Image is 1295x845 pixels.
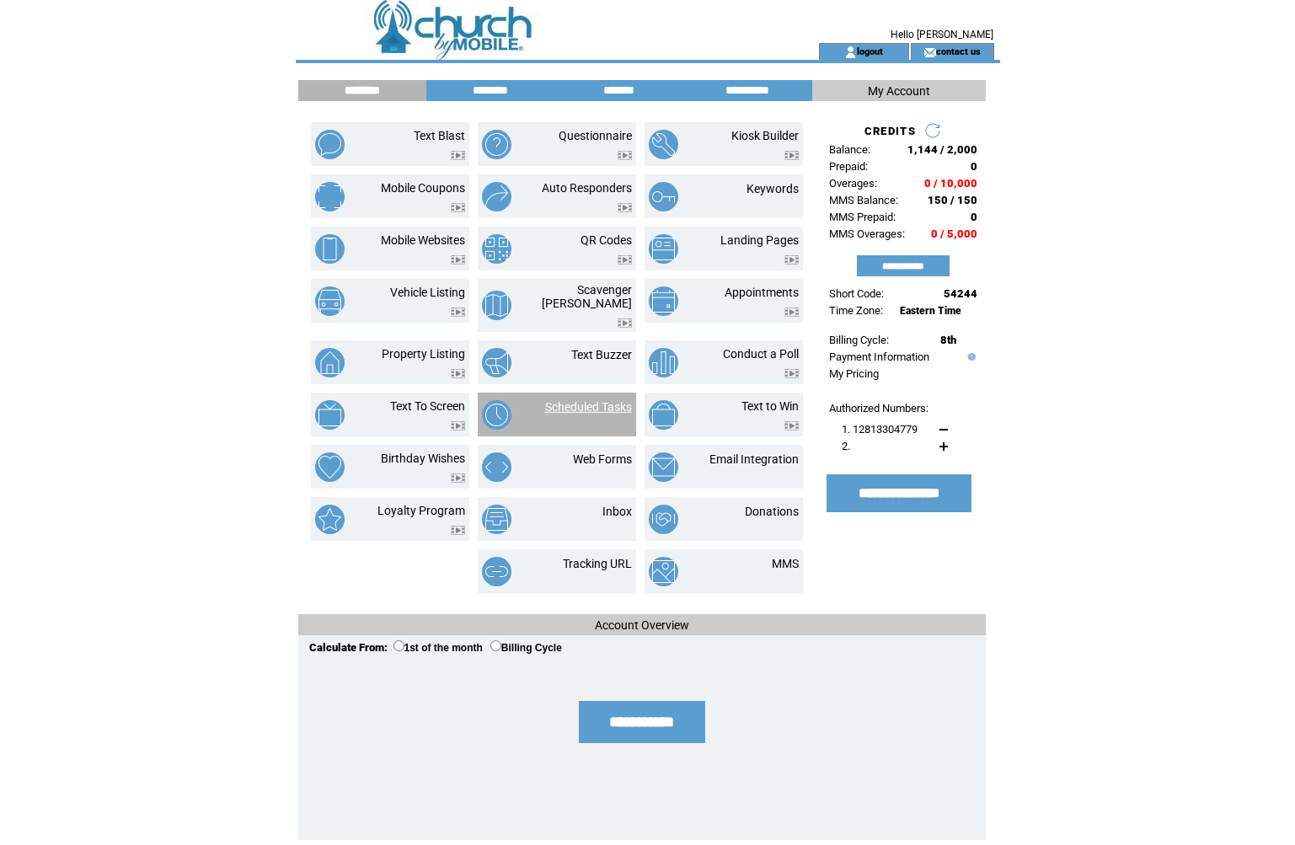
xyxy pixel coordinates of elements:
[857,45,883,56] a: logout
[618,203,632,212] img: video.png
[971,211,977,223] span: 0
[741,399,799,413] a: Text to Win
[649,348,678,377] img: conduct-a-poll.png
[482,452,511,482] img: web-forms.png
[891,29,993,40] span: Hello [PERSON_NAME]
[618,255,632,265] img: video.png
[482,400,511,430] img: scheduled-tasks.png
[482,348,511,377] img: text-buzzer.png
[482,557,511,586] img: tracking-url.png
[784,308,799,317] img: video.png
[382,347,465,361] a: Property Listing
[309,641,388,654] span: Calculate From:
[907,143,977,156] span: 1,144 / 2,000
[451,255,465,265] img: video.png
[451,526,465,535] img: video.png
[618,318,632,328] img: video.png
[381,452,465,465] a: Birthday Wishes
[414,129,465,142] a: Text Blast
[928,194,977,206] span: 150 / 150
[451,369,465,378] img: video.png
[931,227,977,240] span: 0 / 5,000
[784,369,799,378] img: video.png
[581,233,632,247] a: QR Codes
[482,291,511,320] img: scavenger-hunt.png
[315,182,345,211] img: mobile-coupons.png
[573,452,632,466] a: Web Forms
[829,211,896,223] span: MMS Prepaid:
[390,286,465,299] a: Vehicle Listing
[618,151,632,160] img: video.png
[829,143,870,156] span: Balance:
[563,557,632,570] a: Tracking URL
[451,308,465,317] img: video.png
[377,504,465,517] a: Loyalty Program
[315,505,345,534] img: loyalty-program.png
[545,400,632,414] a: Scheduled Tasks
[940,334,956,346] span: 8th
[315,400,345,430] img: text-to-screen.png
[649,557,678,586] img: mms.png
[490,642,562,654] label: Billing Cycle
[451,473,465,483] img: video.png
[971,160,977,173] span: 0
[829,160,868,173] span: Prepaid:
[842,423,918,436] span: 1. 12813304779
[381,233,465,247] a: Mobile Websites
[559,129,632,142] a: Questionnaire
[844,45,857,59] img: account_icon.gif
[451,203,465,212] img: video.png
[482,130,511,159] img: questionnaire.png
[720,233,799,247] a: Landing Pages
[829,367,879,380] a: My Pricing
[936,45,981,56] a: contact us
[725,286,799,299] a: Appointments
[829,350,929,363] a: Payment Information
[923,45,936,59] img: contact_us_icon.gif
[393,642,483,654] label: 1st of the month
[649,505,678,534] img: donations.png
[924,177,977,190] span: 0 / 10,000
[745,505,799,518] a: Donations
[451,421,465,431] img: video.png
[746,182,799,195] a: Keywords
[829,402,928,414] span: Authorized Numbers:
[649,452,678,482] img: email-integration.png
[829,334,889,346] span: Billing Cycle:
[381,181,465,195] a: Mobile Coupons
[829,287,884,300] span: Short Code:
[868,84,930,98] span: My Account
[649,286,678,316] img: appointments.png
[784,421,799,431] img: video.png
[649,130,678,159] img: kiosk-builder.png
[709,452,799,466] a: Email Integration
[602,505,632,518] a: Inbox
[542,181,632,195] a: Auto Responders
[944,287,977,300] span: 54244
[731,129,799,142] a: Kiosk Builder
[451,151,465,160] img: video.png
[829,194,898,206] span: MMS Balance:
[723,347,799,361] a: Conduct a Poll
[784,151,799,160] img: video.png
[649,182,678,211] img: keywords.png
[542,283,632,310] a: Scavenger [PERSON_NAME]
[772,557,799,570] a: MMS
[964,353,976,361] img: help.gif
[649,400,678,430] img: text-to-win.png
[829,177,877,190] span: Overages:
[864,125,916,137] span: CREDITS
[315,452,345,482] img: birthday-wishes.png
[829,304,883,317] span: Time Zone:
[482,234,511,264] img: qr-codes.png
[482,182,511,211] img: auto-responders.png
[315,348,345,377] img: property-listing.png
[315,130,345,159] img: text-blast.png
[571,348,632,361] a: Text Buzzer
[482,505,511,534] img: inbox.png
[315,234,345,264] img: mobile-websites.png
[842,440,850,452] span: 2.
[390,399,465,413] a: Text To Screen
[595,618,689,632] span: Account Overview
[649,234,678,264] img: landing-pages.png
